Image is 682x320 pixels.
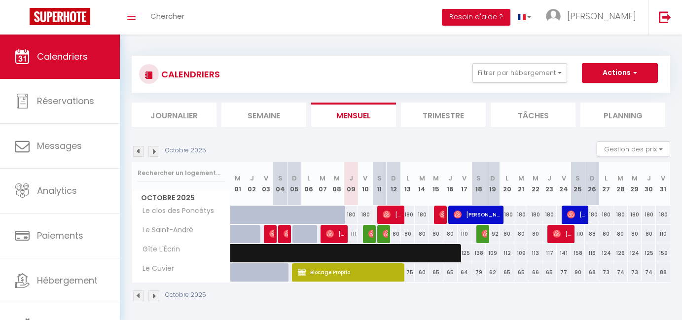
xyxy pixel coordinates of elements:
[514,206,529,224] div: 180
[500,206,514,224] div: 180
[542,162,557,206] th: 23
[235,174,241,183] abbr: M
[567,205,586,224] span: [PERSON_NAME]
[245,162,259,206] th: 02
[476,174,481,183] abbr: S
[134,225,196,236] span: Le Saint-André
[429,162,443,206] th: 15
[613,244,628,262] div: 126
[273,162,287,206] th: 04
[443,162,458,206] th: 16
[443,263,458,282] div: 65
[429,225,443,243] div: 80
[415,206,429,224] div: 180
[401,162,415,206] th: 13
[542,206,557,224] div: 180
[401,103,486,127] li: Trimestre
[533,174,538,183] abbr: M
[471,263,486,282] div: 79
[401,206,415,224] div: 180
[301,162,316,206] th: 06
[372,162,387,206] th: 11
[486,162,500,206] th: 19
[582,63,658,83] button: Actions
[590,174,595,183] abbr: D
[632,174,638,183] abbr: M
[401,263,415,282] div: 75
[292,174,297,183] abbr: D
[344,162,359,206] th: 09
[500,162,514,206] th: 20
[613,162,628,206] th: 28
[330,162,344,206] th: 08
[585,263,599,282] div: 68
[599,244,613,262] div: 124
[599,263,613,282] div: 73
[448,174,452,183] abbr: J
[462,174,467,183] abbr: V
[528,225,542,243] div: 80
[311,103,396,127] li: Mensuel
[150,11,184,21] span: Chercher
[557,162,571,206] th: 24
[231,162,245,206] th: 01
[250,174,254,183] abbr: J
[439,205,444,224] span: [PERSON_NAME]
[429,263,443,282] div: 65
[628,244,642,262] div: 124
[599,225,613,243] div: 80
[585,206,599,224] div: 180
[415,162,429,206] th: 14
[433,174,439,183] abbr: M
[458,162,472,206] th: 17
[349,174,353,183] abbr: J
[284,224,288,243] span: [PERSON_NAME]
[165,290,206,300] p: Octobre 2025
[547,174,551,183] abbr: J
[138,164,225,182] input: Rechercher un logement...
[613,225,628,243] div: 80
[406,174,409,183] abbr: L
[486,225,500,243] div: 92
[528,162,542,206] th: 22
[642,206,656,224] div: 180
[37,184,77,197] span: Analytics
[415,263,429,282] div: 60
[391,174,396,183] abbr: D
[505,174,508,183] abbr: L
[358,162,372,206] th: 10
[259,162,273,206] th: 03
[334,174,340,183] abbr: M
[377,174,382,183] abbr: S
[221,103,306,127] li: Semaine
[134,244,182,255] span: Gîte L'Écrin
[628,263,642,282] div: 73
[491,103,575,127] li: Tâches
[358,206,372,224] div: 180
[656,162,670,206] th: 31
[415,225,429,243] div: 80
[326,224,345,243] span: [PERSON_NAME]
[597,142,670,156] button: Gestion des prix
[656,206,670,224] div: 180
[580,103,665,127] li: Planning
[37,229,83,242] span: Paiements
[528,206,542,224] div: 180
[642,244,656,262] div: 125
[383,205,402,224] span: [PERSON_NAME]
[500,225,514,243] div: 80
[642,263,656,282] div: 74
[37,140,82,152] span: Messages
[661,174,665,183] abbr: V
[134,263,177,274] span: Le Cuvier
[659,11,671,23] img: logout
[132,191,230,205] span: Octobre 2025
[387,225,401,243] div: 80
[458,225,472,243] div: 110
[514,162,529,206] th: 21
[567,10,636,22] span: [PERSON_NAME]
[316,162,330,206] th: 07
[642,162,656,206] th: 30
[613,263,628,282] div: 74
[518,174,524,183] abbr: M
